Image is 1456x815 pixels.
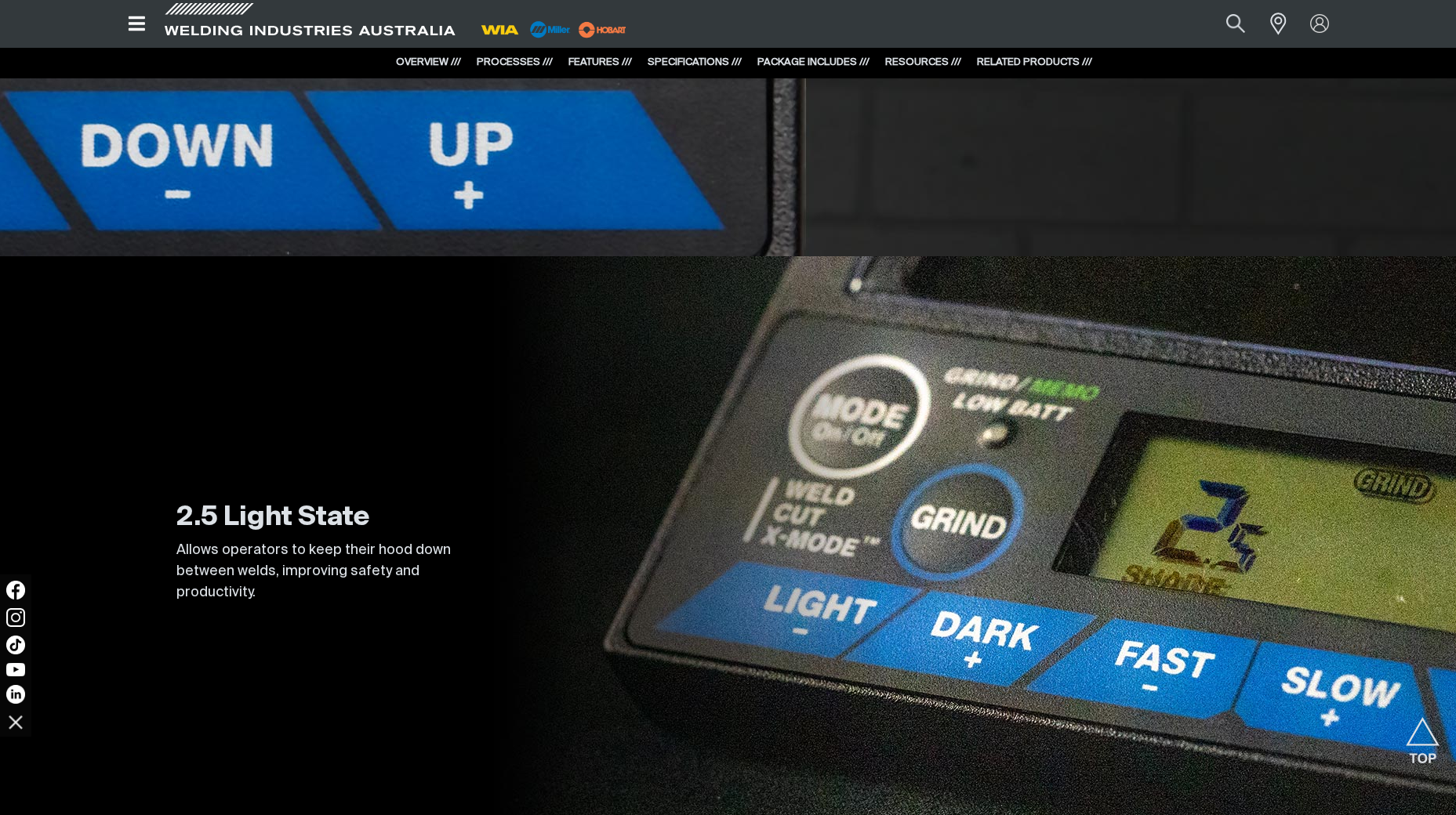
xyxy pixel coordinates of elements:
a: SPECIFICATIONS /// [648,57,742,67]
img: YouTube [6,663,25,676]
button: Search products [1209,6,1262,42]
a: PACKAGE INCLUDES /// [757,57,870,67]
strong: 2.5 Light State [176,505,370,531]
a: FEATURES /// [568,57,632,67]
img: Instagram [6,608,25,627]
img: miller [574,18,631,42]
a: OVERVIEW /// [396,57,461,67]
a: miller [574,24,631,35]
p: Allows operators to keep their hood down between welds, improving safety and productivity. [176,540,490,603]
img: Facebook [6,581,25,599]
img: TikTok [6,636,25,654]
a: RELATED PRODUCTS /// [977,57,1092,67]
a: PROCESSES /// [477,57,553,67]
a: RESOURCES /// [885,57,961,67]
button: Scroll to top [1405,717,1440,752]
img: LinkedIn [6,685,25,704]
img: hide socials [2,708,29,735]
input: Product name or item number... [1189,6,1262,42]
